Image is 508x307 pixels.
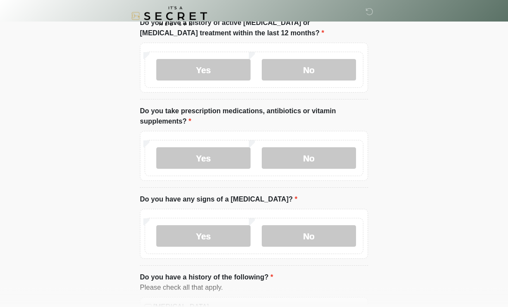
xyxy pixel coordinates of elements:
label: Do you have a history of the following? [140,273,273,283]
label: No [262,148,356,169]
label: Yes [156,59,251,81]
label: Yes [156,226,251,247]
label: No [262,59,356,81]
img: It's A Secret Med Spa Logo [131,6,207,26]
label: No [262,226,356,247]
label: Yes [156,148,251,169]
div: Please check all that apply. [140,283,368,293]
label: Do you take prescription medications, antibiotics or vitamin supplements? [140,106,368,127]
label: Do you have any signs of a [MEDICAL_DATA]? [140,195,297,205]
